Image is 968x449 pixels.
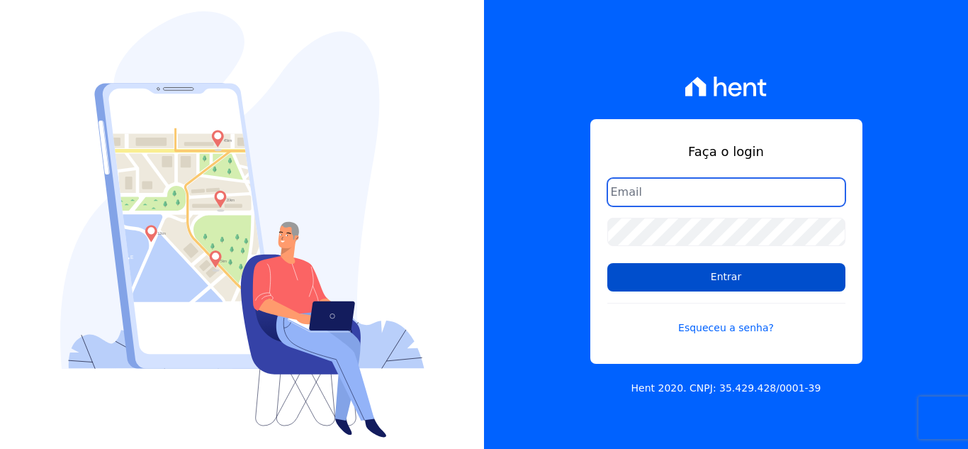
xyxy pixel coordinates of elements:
input: Entrar [607,263,845,292]
a: Esqueceu a senha? [607,303,845,336]
p: Hent 2020. CNPJ: 35.429.428/0001-39 [631,381,821,396]
img: Login [60,11,424,438]
input: Email [607,178,845,206]
h1: Faça o login [607,142,845,161]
